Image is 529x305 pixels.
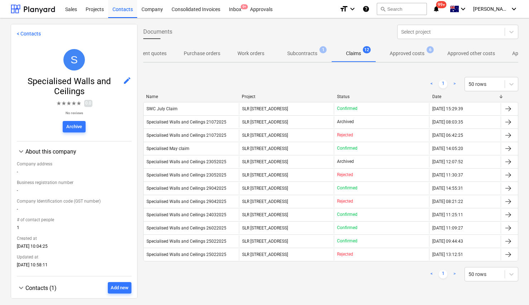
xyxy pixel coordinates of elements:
div: Contacts (1)Add new [17,282,131,294]
span: Documents [143,28,172,36]
p: Rejected [337,132,353,138]
span: SLR 2 Millaroo Drive [242,146,288,151]
span: 1 [319,46,327,53]
i: format_size [340,5,348,13]
a: Previous page [427,270,436,279]
div: # of contact people [17,214,131,225]
div: Specialised Walls and Ceilings 25022025 [146,252,226,257]
div: [DATE] 10:58:11 [17,262,131,270]
div: Company address [17,159,131,169]
span: ★ [56,99,61,108]
p: Approved costs [390,50,424,57]
a: < Contacts [17,31,41,37]
div: Business registration number [17,177,131,188]
i: keyboard_arrow_down [348,5,357,13]
p: Confirmed [337,145,357,151]
span: SLR 2 Millaroo Drive [242,173,288,178]
div: Add new [111,284,129,292]
span: edit [123,76,131,85]
div: - [17,188,131,196]
div: [DATE] 08:03:35 [432,120,463,125]
span: SLR 2 Millaroo Drive [242,226,288,231]
span: SLR 2 Millaroo Drive [242,133,288,138]
div: [DATE] 15:29:39 [432,106,463,111]
span: [PERSON_NAME] [473,6,509,12]
div: Specialised Walls and Ceilings 23052025 [146,159,226,164]
div: About this company [17,156,131,270]
span: Contacts (1) [25,285,57,291]
span: ★ [71,99,76,108]
div: [DATE] 11:25:11 [432,212,463,217]
i: Knowledge base [362,5,370,13]
p: Archived [337,159,354,165]
p: Subcontracts [287,50,317,57]
div: Name [146,94,236,99]
span: SLR 2 Millaroo Drive [242,106,288,111]
p: Client quotes [138,50,167,57]
a: Page 1 is your current page [439,270,447,279]
span: keyboard_arrow_down [17,284,25,292]
div: Archive [66,123,82,131]
span: 99+ [436,1,447,8]
p: Confirmed [337,212,357,218]
div: [DATE] 13:12:51 [432,252,463,257]
p: Work orders [237,50,264,57]
span: SLR 2 Millaroo Drive [242,120,288,125]
span: 6 [427,46,434,53]
div: [DATE] 12:07:52 [432,159,463,164]
p: Confirmed [337,106,357,112]
div: [DATE] 11:30:37 [432,173,463,178]
a: Previous page [427,80,436,88]
div: SWC July Claim [146,106,178,111]
span: 0.0 [84,100,92,107]
div: [DATE] 10:04:25 [17,244,131,252]
span: SLR 2 Millaroo Drive [242,186,288,191]
i: notifications [433,5,440,13]
div: Project [242,94,331,99]
span: S [71,54,78,66]
button: Search [377,3,427,15]
p: Rejected [337,172,353,178]
span: Specialised Walls and Ceilings [17,76,123,96]
p: Confirmed [337,225,357,231]
span: SLR 2 Millaroo Drive [242,239,288,244]
div: 1 [17,225,131,233]
div: [DATE] 11:09:27 [432,226,463,231]
a: Page 1 is your current page [439,80,447,88]
div: - [17,207,131,214]
p: Rejected [337,198,353,204]
div: Specialised Walls and Ceilings 23052025 [146,173,226,178]
p: Approved other costs [447,50,495,57]
div: Updated at [17,252,131,262]
div: Specialised Walls and Ceilings 26022025 [146,226,226,231]
button: Add new [108,282,131,294]
div: Status [337,94,427,99]
div: [DATE] 14:55:31 [432,186,463,191]
p: Rejected [337,251,353,257]
span: 12 [363,46,371,53]
div: Specialised Walls and Ceilings 29042025 [146,199,226,204]
div: [DATE] 14:05:20 [432,146,463,151]
span: SLR 2 Millaroo Drive [242,212,288,217]
span: SLR 2 Millaroo Drive [242,199,288,204]
span: keyboard_arrow_down [17,147,25,156]
div: Specialised Walls and Ceilings 29042025 [146,186,226,191]
span: SLR 2 Millaroo Drive [242,159,288,164]
p: Purchase orders [184,50,220,57]
i: keyboard_arrow_down [510,5,518,13]
span: SLR 2 Millaroo Drive [242,252,288,257]
div: Specialised Walls and Ceilings 25022025 [146,239,226,244]
i: keyboard_arrow_down [459,5,467,13]
div: [DATE] 09:44:43 [432,239,463,244]
div: About this company [17,147,131,156]
span: ★ [76,99,81,108]
span: ★ [66,99,71,108]
p: No reviews [56,111,92,115]
span: search [380,6,386,12]
div: Specialised Walls and Ceilings 21072025 [146,133,226,138]
div: About this company [25,148,131,155]
iframe: Chat Widget [493,271,529,305]
div: Date [432,94,498,99]
div: Specialised Walls and Ceilings 24032025 [146,212,226,217]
